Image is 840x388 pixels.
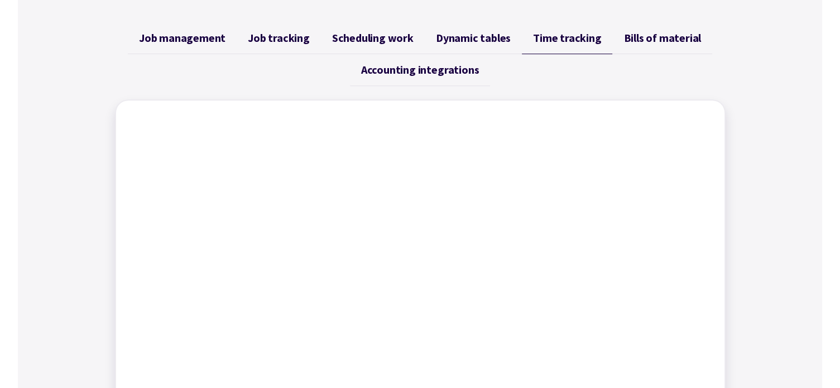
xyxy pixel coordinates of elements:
[436,31,511,45] span: Dynamic tables
[361,63,479,76] span: Accounting integrations
[248,31,310,45] span: Job tracking
[784,334,840,388] iframe: Chat Widget
[139,31,225,45] span: Job management
[332,31,414,45] span: Scheduling work
[533,31,601,45] span: Time tracking
[623,31,701,45] span: Bills of material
